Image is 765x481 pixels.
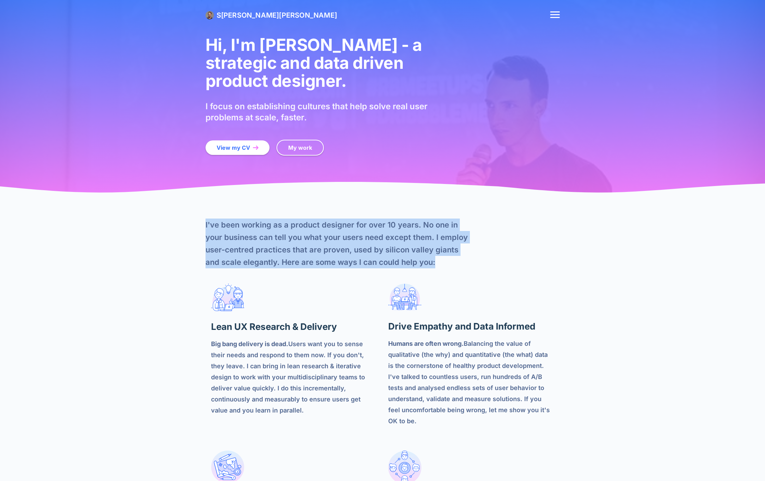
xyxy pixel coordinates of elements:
img: Lead UX Image [211,284,244,317]
a: S[PERSON_NAME][PERSON_NAME] [217,11,337,19]
h1: Hi, I'm [PERSON_NAME] - a strategic and data driven product designer. [206,36,441,90]
strong: Humans are often wrong. [388,340,464,347]
span: S [PERSON_NAME] [217,11,337,19]
p: Balancing the value of qualitative (the why) and quantitative (the what) data is the cornerstone ... [388,338,554,427]
p: I focus on establishing cultures that help solve real user problems at scale, faster. [206,101,441,123]
a: View my CV [206,140,270,155]
p: I've been working as a product designer for over 10 years. No one in your business can tell you w... [206,219,471,268]
a: My work [276,140,324,156]
button: website menu [550,11,560,19]
p: Users want you to sense their needs and respond to them now. If you don't, they leave. I can brin... [211,339,377,416]
span: [PERSON_NAME] [221,11,279,19]
strong: Big bang delivery is dead. [211,340,288,348]
h2: Drive Empathy and Data Informed [388,321,554,332]
h2: Lean UX Research & Delivery [211,321,377,332]
img: Empathy and Data informed image [388,284,421,317]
